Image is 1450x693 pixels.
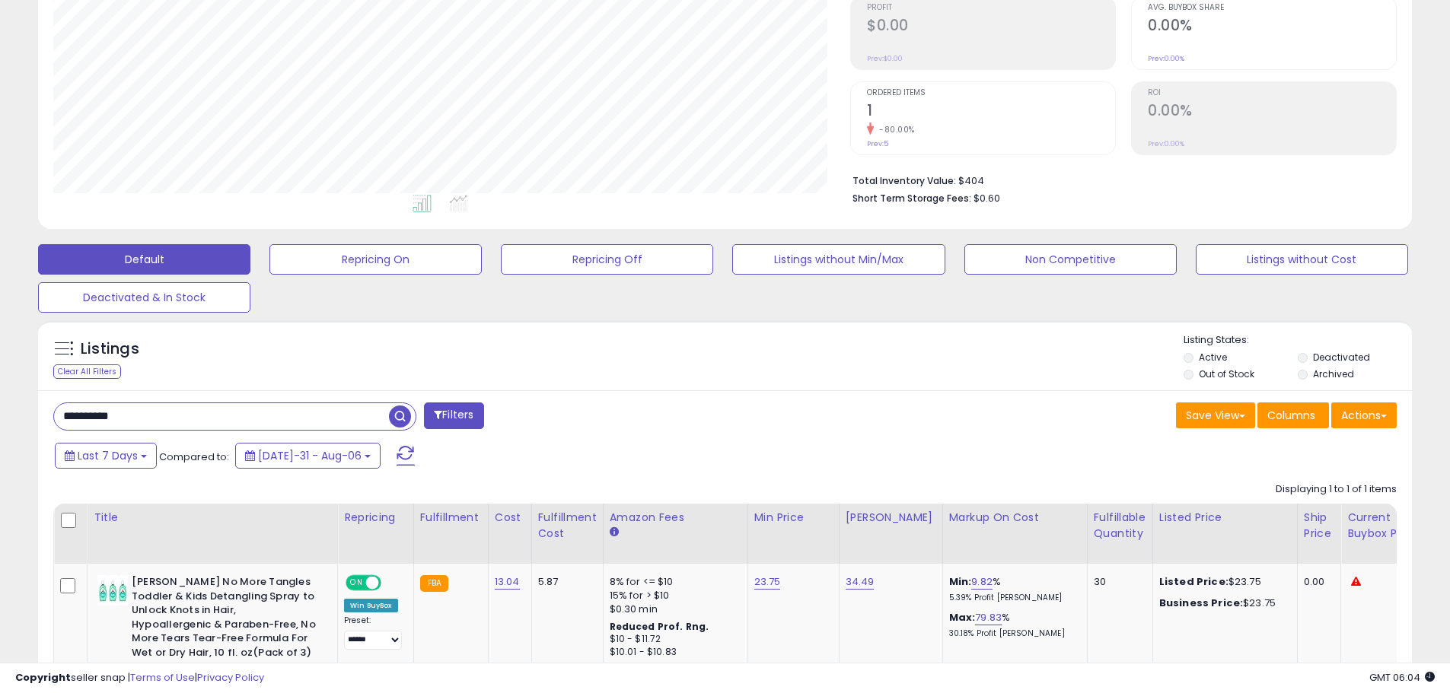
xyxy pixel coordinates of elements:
button: Last 7 Days [55,443,157,469]
a: Privacy Policy [197,670,264,685]
div: $23.75 [1159,575,1286,589]
div: 5.87 [538,575,591,589]
div: Title [94,510,331,526]
button: Save View [1176,402,1255,428]
button: Repricing Off [501,244,713,275]
span: Profit [867,4,1115,12]
div: Current Buybox Price [1347,510,1426,542]
button: Default [38,244,250,275]
button: Repricing On [269,244,482,275]
span: Ordered Items [867,89,1115,97]
div: Preset: [344,615,402,650]
div: seller snap | | [15,671,264,685]
h2: $0.00 [867,17,1115,37]
div: $23.75 [1159,596,1286,610]
label: Out of Stock [1199,367,1254,380]
b: Short Term Storage Fees: [852,192,971,205]
button: [DATE]-31 - Aug-06 [235,443,381,469]
span: ON [347,577,366,590]
button: Listings without Min/Max [732,244,945,275]
button: Filters [424,402,483,429]
div: Ship Price [1304,510,1334,542]
div: 0.00 [1304,575,1329,589]
div: Amazon Fees [610,510,741,526]
span: [DATE]-31 - Aug-06 [258,448,362,463]
div: Listed Price [1159,510,1291,526]
p: 30.18% Profit [PERSON_NAME] [949,628,1076,639]
div: Repricing [344,510,407,526]
div: $0.30 min [610,602,736,616]
b: [PERSON_NAME] No More Tangles Toddler & Kids Detangling Spray to Unlock Knots in Hair, Hypoallerg... [132,575,317,663]
div: 30 [1094,575,1141,589]
div: Markup on Cost [949,510,1081,526]
div: Min Price [754,510,833,526]
div: 15% for > $10 [610,589,736,602]
button: Non Competitive [964,244,1177,275]
a: 34.49 [846,574,875,590]
img: 41-Kf0EY5gL._SL40_.jpg [97,575,128,606]
button: Listings without Cost [1196,244,1408,275]
span: Last 7 Days [78,448,138,463]
small: Amazon Fees. [610,526,619,539]
span: Columns [1267,408,1315,423]
button: Deactivated & In Stock [38,282,250,313]
div: Displaying 1 to 1 of 1 items [1276,482,1397,497]
small: Prev: 0.00% [1148,54,1184,63]
div: % [949,575,1076,603]
b: Business Price: [1159,596,1243,610]
h2: 0.00% [1148,102,1396,122]
a: 23.75 [754,574,781,590]
h2: 1 [867,102,1115,122]
small: FBA [420,575,448,592]
b: Listed Price: [1159,574,1229,589]
span: $0.60 [974,191,1000,205]
b: Max: [949,610,976,625]
div: $10 - $11.72 [610,633,736,646]
p: 5.39% Profit [PERSON_NAME] [949,593,1076,603]
span: ROI [1148,89,1396,97]
a: 13.04 [495,574,520,590]
small: -80.00% [874,124,915,135]
strong: Copyright [15,670,71,685]
div: 8% for <= $10 [610,575,736,589]
b: Total Inventory Value: [852,174,956,187]
small: Prev: 5 [867,139,888,148]
small: Prev: 0.00% [1148,139,1184,148]
button: Columns [1257,402,1329,428]
a: 79.83 [975,610,1002,625]
a: Terms of Use [130,670,195,685]
button: Actions [1331,402,1397,428]
b: Reduced Prof. Rng. [610,620,709,633]
p: Listing States: [1184,333,1412,348]
div: Fulfillable Quantity [1094,510,1146,542]
div: Cost [495,510,525,526]
div: Fulfillment [420,510,482,526]
div: Clear All Filters [53,364,121,379]
div: % [949,611,1076,639]
label: Deactivated [1313,351,1370,364]
label: Archived [1313,367,1354,380]
div: Fulfillment Cost [538,510,597,542]
span: 2025-08-14 06:04 GMT [1369,670,1435,685]
th: The percentage added to the cost of goods (COGS) that forms the calculator for Min & Max prices. [942,504,1087,564]
h2: 0.00% [1148,17,1396,37]
small: Prev: $0.00 [867,54,903,63]
a: 9.82 [971,574,993,590]
span: Avg. Buybox Share [1148,4,1396,12]
span: Compared to: [159,450,229,464]
b: Min: [949,574,972,589]
span: OFF [379,577,403,590]
div: Win BuyBox [344,599,398,612]
div: $10.01 - $10.83 [610,646,736,659]
label: Active [1199,351,1227,364]
h5: Listings [81,339,139,360]
div: [PERSON_NAME] [846,510,936,526]
li: $404 [852,170,1385,189]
